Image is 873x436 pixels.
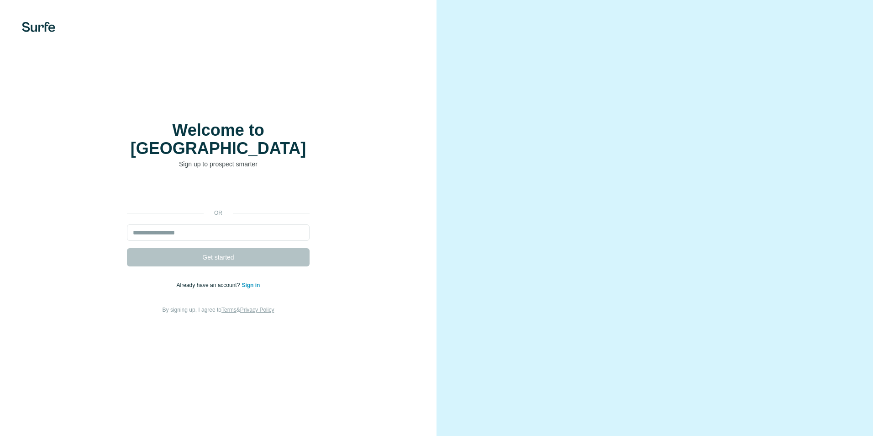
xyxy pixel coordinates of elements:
span: By signing up, I agree to & [163,307,274,313]
a: Terms [221,307,237,313]
h1: Welcome to [GEOGRAPHIC_DATA] [127,121,310,158]
a: Privacy Policy [240,307,274,313]
span: Already have an account? [177,282,242,288]
a: Sign in [242,282,260,288]
p: Sign up to prospect smarter [127,160,310,169]
iframe: Sign in with Google Button [122,182,314,202]
p: or [204,209,233,217]
img: Surfe's logo [22,22,55,32]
